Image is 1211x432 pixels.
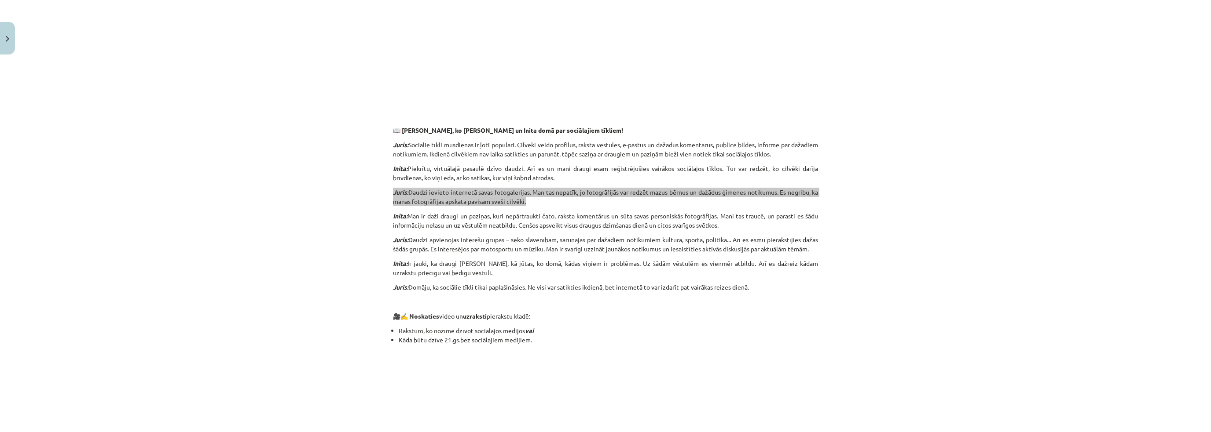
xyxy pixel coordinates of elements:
[6,36,9,42] img: icon-close-lesson-0947bae3869378f0d4975bcd49f059093ad1ed9edebbc8119c70593378902aed.svg
[393,283,818,292] p: Domāju, ka sociālie tīkli tikai paplašināsies. Ne visi var satikties ikdienā, bet internetā to va...
[393,164,407,172] strong: Inita:
[463,312,487,320] strong: uzraksti
[393,236,408,243] strong: Juris:
[393,141,408,149] strong: Juris:
[393,235,818,254] p: Daudzi apvienojas interešu grupās – seko slavenībām, sarunājas par dažādiem notikumiem kultūrā, s...
[393,188,408,196] strong: Juris:
[393,211,818,230] p: Man ir daži draugi un paziņas, kuri nepārtraukti čato, raksta komentārus un sūta savas personiskā...
[399,326,818,335] li: Raksturo, ko nozīmē dzīvot sociālajos medijos
[393,212,407,220] strong: Inita:
[393,140,818,159] p: Sociālie tīkli mūsdienās ir ļoti populāri. Cilvēki veido profilus, raksta vēstules, e-pastus un d...
[393,164,818,182] p: Piekrītu, virtuālajā pasaulē dzīvo daudzi. Arī es un mani draugi esam reģistrējušies vairākos soc...
[393,312,818,321] p: 🎥 video un pierakstu kladē:
[525,327,534,334] strong: vai
[393,188,818,206] p: Daudzi ievieto internetā savas fotogalerijas. Man tas nepatīk, jo fotogrāfijās var redzēt mazus b...
[400,312,439,320] strong: ✍️ Noskaties
[393,259,407,267] strong: Inita:
[399,335,818,354] li: Kāda būtu dzīve 21.gs.bez sociālajiem medijiem.
[393,259,818,277] p: Ir jauki, ka draugi [PERSON_NAME], kā jūtas, ko domā, kādas viņiem ir problēmas. Uz šādām vēstulē...
[393,283,408,291] strong: Juris:
[393,126,623,134] strong: 📖 [PERSON_NAME], ko [PERSON_NAME] un Inita domā par sociālajiem tīkliem!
